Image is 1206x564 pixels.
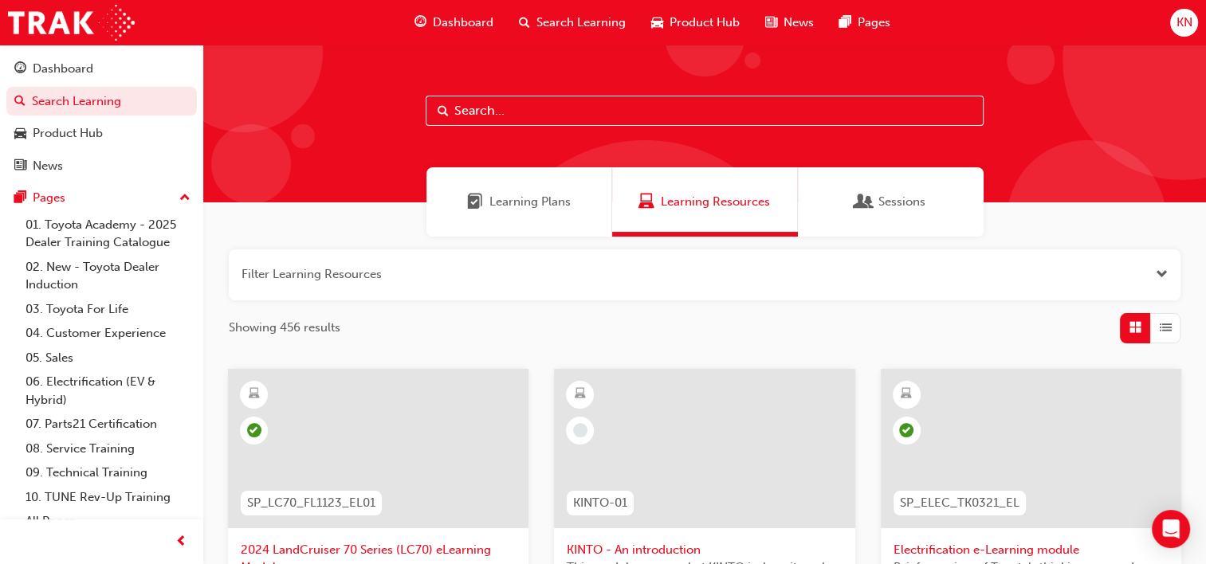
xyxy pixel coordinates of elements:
a: News [6,151,197,181]
span: car-icon [14,127,26,141]
div: Open Intercom Messenger [1152,510,1190,548]
span: SP_ELEC_TK0321_EL [900,494,1019,512]
a: Learning ResourcesLearning Resources [612,167,798,237]
span: KN [1176,14,1192,32]
a: 05. Sales [19,346,197,370]
a: Dashboard [6,54,197,84]
span: news-icon [14,159,26,174]
span: Learning Plans [489,193,571,211]
span: Learning Resources [661,193,770,211]
button: Pages [6,183,197,213]
div: Product Hub [33,124,103,143]
a: 07. Parts21 Certification [19,412,197,437]
a: 02. New - Toyota Dealer Induction [19,255,197,297]
a: 08. Service Training [19,437,197,461]
span: guage-icon [14,62,26,76]
a: pages-iconPages [827,6,903,39]
span: News [784,14,814,32]
a: All Pages [19,509,197,534]
span: SP_LC70_FL1123_EL01 [247,494,375,512]
span: learningRecordVerb_PASS-icon [247,423,261,437]
span: search-icon [14,95,26,109]
a: 01. Toyota Academy - 2025 Dealer Training Catalogue [19,213,197,255]
div: Pages [33,189,65,207]
span: learningResourceType_ELEARNING-icon [901,384,912,405]
a: Learning PlansLearning Plans [426,167,612,237]
span: Showing 456 results [229,319,340,337]
span: car-icon [651,13,663,33]
span: List [1160,319,1172,337]
span: Electrification e-Learning module [894,541,1169,559]
img: Trak [8,5,135,41]
span: Search Learning [536,14,626,32]
span: Sessions [856,193,872,211]
span: prev-icon [175,532,187,552]
span: pages-icon [839,13,851,33]
span: Dashboard [433,14,493,32]
span: Learning Plans [467,193,483,211]
span: learningResourceType_ELEARNING-icon [575,384,586,405]
a: Product Hub [6,119,197,148]
span: learningRecordVerb_NONE-icon [573,423,587,437]
span: Sessions [878,193,925,211]
div: Dashboard [33,60,93,78]
span: guage-icon [414,13,426,33]
span: news-icon [765,13,777,33]
a: guage-iconDashboard [402,6,506,39]
button: Open the filter [1156,265,1168,284]
span: Learning Resources [638,193,654,211]
span: up-icon [179,188,191,209]
a: Search Learning [6,87,197,116]
span: search-icon [519,13,530,33]
span: learningRecordVerb_COMPLETE-icon [899,423,913,437]
span: learningResourceType_ELEARNING-icon [249,384,260,405]
span: Search [438,102,449,120]
input: Search... [426,96,984,126]
span: Product Hub [670,14,740,32]
span: Grid [1129,319,1141,337]
a: 04. Customer Experience [19,321,197,346]
button: KN [1170,9,1198,37]
a: 06. Electrification (EV & Hybrid) [19,370,197,412]
a: 09. Technical Training [19,460,197,485]
a: car-iconProduct Hub [638,6,752,39]
button: DashboardSearch LearningProduct HubNews [6,51,197,183]
a: news-iconNews [752,6,827,39]
a: 10. TUNE Rev-Up Training [19,485,197,510]
span: Pages [858,14,890,32]
span: KINTO-01 [573,494,627,512]
span: KINTO - An introduction [567,541,842,559]
a: 03. Toyota For Life [19,297,197,322]
a: SessionsSessions [798,167,984,237]
div: News [33,157,63,175]
span: pages-icon [14,191,26,206]
a: search-iconSearch Learning [506,6,638,39]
